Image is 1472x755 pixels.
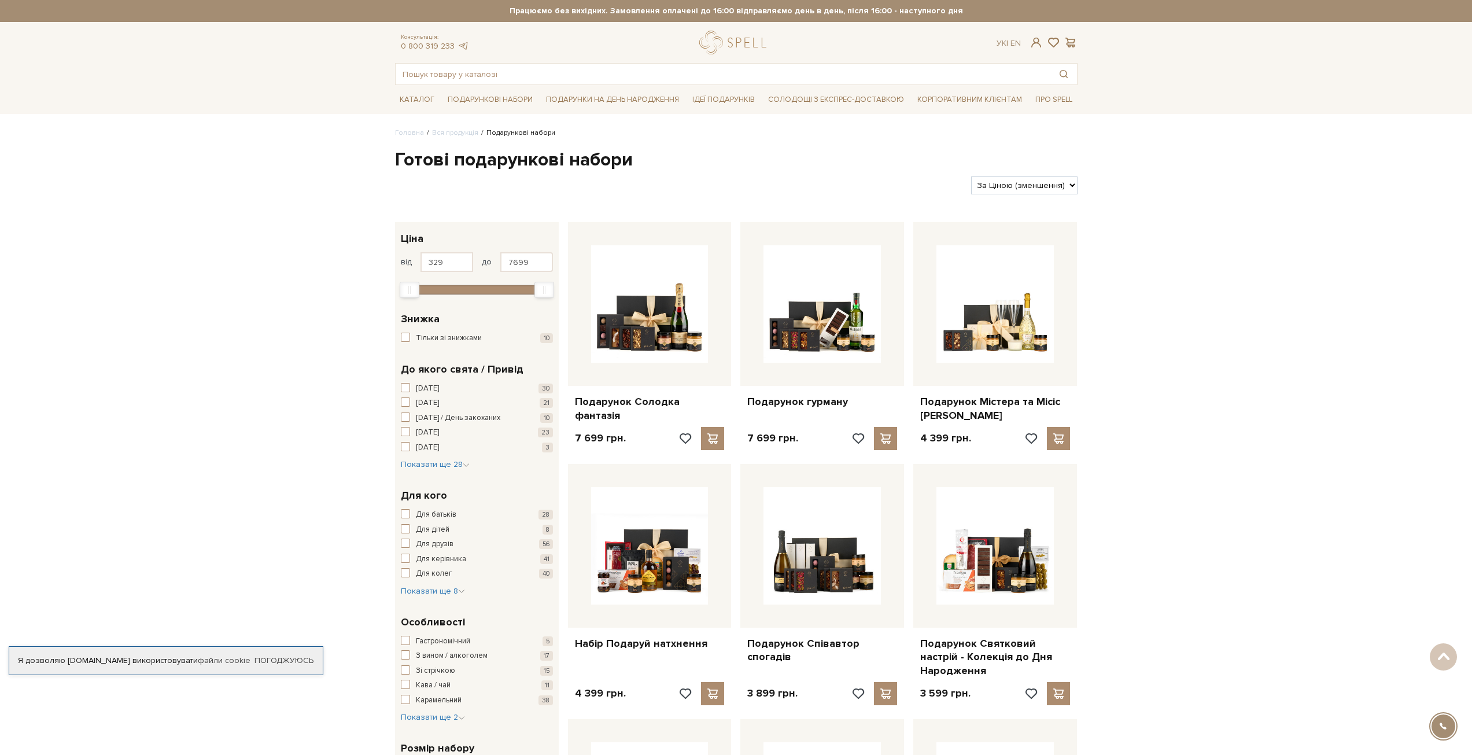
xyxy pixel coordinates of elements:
span: 56 [539,539,553,549]
span: 8 [543,525,553,535]
a: Подарункові набори [443,91,537,109]
p: 7 699 грн. [747,432,798,445]
span: З вином / алкоголем [416,650,488,662]
div: Ук [997,38,1021,49]
button: [DATE] 21 [401,397,553,409]
span: Показати ще 28 [401,459,470,469]
span: Для колег [416,568,452,580]
div: Max [534,282,554,298]
span: [DATE] / День закоханих [416,413,500,424]
span: 23 [538,428,553,437]
span: Для керівника [416,554,466,565]
li: Подарункові набори [478,128,555,138]
button: Для друзів 56 [401,539,553,550]
a: Вся продукція [432,128,478,137]
button: Для дітей 8 [401,524,553,536]
p: 4 399 грн. [575,687,626,700]
a: файли cookie [198,655,250,665]
span: Показати ще 8 [401,586,465,596]
span: Знижка [401,311,440,327]
a: logo [699,31,772,54]
a: Головна [395,128,424,137]
button: Зі стрічкою 15 [401,665,553,677]
span: Гастрономічний [416,636,470,647]
span: 10 [540,333,553,343]
button: Тільки зі знижками 10 [401,333,553,344]
span: 15 [540,666,553,676]
span: Зі стрічкою [416,665,455,677]
button: Гастрономічний 5 [401,636,553,647]
span: 40 [539,569,553,579]
span: Для друзів [416,539,453,550]
span: 5 [543,636,553,646]
a: Ідеї подарунків [688,91,759,109]
h1: Готові подарункові набори [395,148,1078,172]
span: [DATE] [416,427,439,439]
span: 17 [540,651,553,661]
a: Подарунок Святковий настрій - Колекція до Дня Народження [920,637,1070,677]
button: Показати ще 28 [401,459,470,470]
span: 38 [538,695,553,705]
button: [DATE] 23 [401,427,553,439]
span: Консультація: [401,34,469,41]
a: Подарунок Солодка фантазія [575,395,725,422]
button: Пошук товару у каталозі [1050,64,1077,84]
span: Для батьків [416,509,456,521]
span: 21 [540,398,553,408]
span: 28 [538,510,553,520]
span: Кава / чай [416,680,451,691]
button: Для батьків 28 [401,509,553,521]
a: 0 800 319 233 [401,41,455,51]
span: до [482,257,492,267]
a: Каталог [395,91,439,109]
p: 3 599 грн. [920,687,971,700]
button: З вином / алкоголем 17 [401,650,553,662]
button: Показати ще 2 [401,712,465,723]
a: Подарунок гурману [747,395,897,408]
span: [DATE] [416,383,439,395]
span: від [401,257,412,267]
a: Про Spell [1031,91,1077,109]
input: Ціна [500,252,553,272]
button: [DATE] / День закоханих 10 [401,413,553,424]
span: Карамельний [416,695,462,706]
button: [DATE] 3 [401,442,553,454]
span: Для кого [401,488,447,503]
span: Для дітей [416,524,449,536]
span: 41 [540,554,553,564]
input: Пошук товару у каталозі [396,64,1050,84]
button: Для колег 40 [401,568,553,580]
input: Ціна [420,252,473,272]
a: Солодощі з експрес-доставкою [763,90,909,109]
span: [DATE] [416,442,439,454]
span: До якого свята / Привід [401,362,523,377]
button: Кава / чай 11 [401,680,553,691]
div: Я дозволяю [DOMAIN_NAME] використовувати [9,655,323,666]
a: Погоджуюсь [254,655,313,666]
span: Показати ще 2 [401,712,465,722]
a: En [1010,38,1021,48]
span: Особливості [401,614,465,630]
a: Подарунки на День народження [541,91,684,109]
strong: Працюємо без вихідних. Замовлення оплачені до 16:00 відправляємо день в день, після 16:00 - насту... [395,6,1078,16]
span: Ціна [401,231,423,246]
div: Min [400,282,419,298]
span: 11 [541,680,553,690]
p: 7 699 грн. [575,432,626,445]
a: telegram [458,41,469,51]
button: [DATE] 30 [401,383,553,395]
span: 10 [540,413,553,423]
a: Подарунок Співавтор спогадів [747,637,897,664]
a: Набір Подаруй натхнення [575,637,725,650]
span: 30 [538,384,553,393]
button: Для керівника 41 [401,554,553,565]
a: Корпоративним клієнтам [913,91,1027,109]
span: [DATE] [416,397,439,409]
button: Карамельний 38 [401,695,553,706]
p: 4 399 грн. [920,432,971,445]
button: Показати ще 8 [401,585,465,597]
p: 3 899 грн. [747,687,798,700]
span: 3 [542,443,553,452]
span: | [1006,38,1008,48]
span: Тільки зі знижками [416,333,482,344]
